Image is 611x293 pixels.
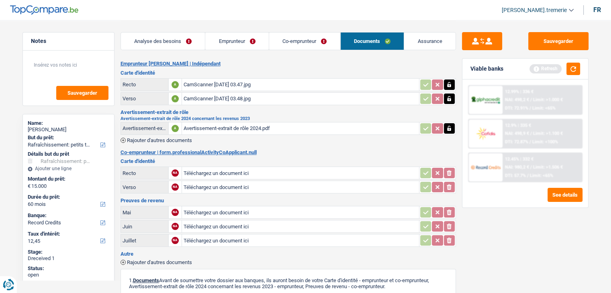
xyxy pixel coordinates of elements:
div: CamScanner [DATE] 03.48.jpg [184,93,417,105]
img: TopCompare Logo [10,5,78,15]
div: Juin [123,224,167,230]
span: / [530,97,532,102]
span: Rajouter d'autres documents [127,138,192,143]
span: € [28,183,31,189]
div: Stage: [28,249,109,255]
div: Détails but du prêt [28,151,109,157]
div: Viable banks [470,65,503,72]
div: 12.9% | 335 € [505,123,531,128]
div: A [172,95,179,102]
span: DTI: 72.91% [505,106,528,111]
div: NA [172,237,179,244]
a: [PERSON_NAME].tremerie [495,4,574,17]
div: [PERSON_NAME] [28,126,109,133]
div: CamScanner [DATE] 03.47.jpg [184,79,417,91]
a: Emprunteur [205,33,269,50]
a: Assurance [404,33,456,50]
div: Avertissement-extrait de rôle 2024 concernant les revenus 2023 [123,125,167,131]
a: Analyse des besoins [121,33,205,50]
div: 12.99% | 336 € [505,89,533,94]
span: DTI: 72.87% [505,139,528,144]
span: Documents [133,277,159,283]
p: 1. Avant de soumettre votre dossier aux banques, ils auront besoin de votre Carte d'identité - em... [129,277,448,289]
span: Limit: >1.100 € [533,131,563,136]
div: Ajouter une ligne [28,166,109,171]
div: 12.45% | 332 € [505,157,533,162]
span: Limit: >1.000 € [533,97,563,102]
h2: Co-emprunteur | form.professionalActivityCoApplicant.null [121,149,456,156]
div: Refresh [529,64,562,73]
div: Name: [28,120,109,126]
span: Limit: >1.506 € [533,165,563,170]
button: Sauvegarder [56,86,108,100]
img: AlphaCredit [471,96,501,105]
a: Documents [341,33,404,50]
span: [PERSON_NAME].tremerie [502,7,567,14]
div: A [172,125,179,132]
span: / [530,165,532,170]
h2: Avertissement-extrait de rôle 2024 concernant les revenus 2023 [121,116,456,121]
span: Limit: <65% [530,173,553,178]
div: Avertissement-extrait de rôle 2024.pdf [184,122,417,134]
div: NA [172,209,179,216]
div: Recto [123,81,167,87]
span: NAI: 498,2 € [505,97,529,102]
div: Mai [123,210,167,216]
div: Status: [28,265,109,272]
label: But du prêt: [28,134,108,141]
div: Verso [123,96,167,102]
span: NAI: 980,2 € [505,165,529,170]
span: Limit: <65% [532,106,556,111]
div: fr [593,6,601,14]
a: Co-emprunteur [269,33,340,50]
div: open [28,272,109,278]
div: Juillet [123,238,167,244]
label: Banque: [28,212,108,219]
button: See details [548,188,582,202]
span: / [529,139,531,144]
label: Taux d'intérêt: [28,231,108,237]
div: Verso [123,184,167,190]
h3: Preuves de revenu [121,198,456,203]
h3: Carte d'identité [121,159,456,164]
h3: Avertissement-extrait de rôle [121,110,456,115]
span: / [527,173,529,178]
div: Dreceived 1 [28,255,109,262]
div: NA [172,169,179,177]
h2: Emprunteur [PERSON_NAME] | Indépendant [121,61,456,67]
h5: Notes [31,38,106,45]
button: Rajouter d'autres documents [121,138,192,143]
button: Rajouter d'autres documents [121,260,192,265]
div: NA [172,223,179,230]
label: Durée du prêt: [28,194,108,200]
img: Record Credits [471,160,501,175]
span: NAI: 498,9 € [505,131,529,136]
span: Rajouter d'autres documents [127,260,192,265]
div: A [172,81,179,88]
button: Sauvegarder [528,32,589,50]
div: Recto [123,170,167,176]
span: / [530,131,532,136]
span: Limit: <100% [532,139,558,144]
span: / [529,106,531,111]
h3: Carte d'identité [121,70,456,75]
img: Cofidis [471,126,501,141]
span: DTI: 57.7% [505,173,526,178]
label: Montant du prêt: [28,176,108,182]
div: NA [172,183,179,191]
h3: Autre [121,251,456,256]
span: Sauvegarder [67,90,97,96]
